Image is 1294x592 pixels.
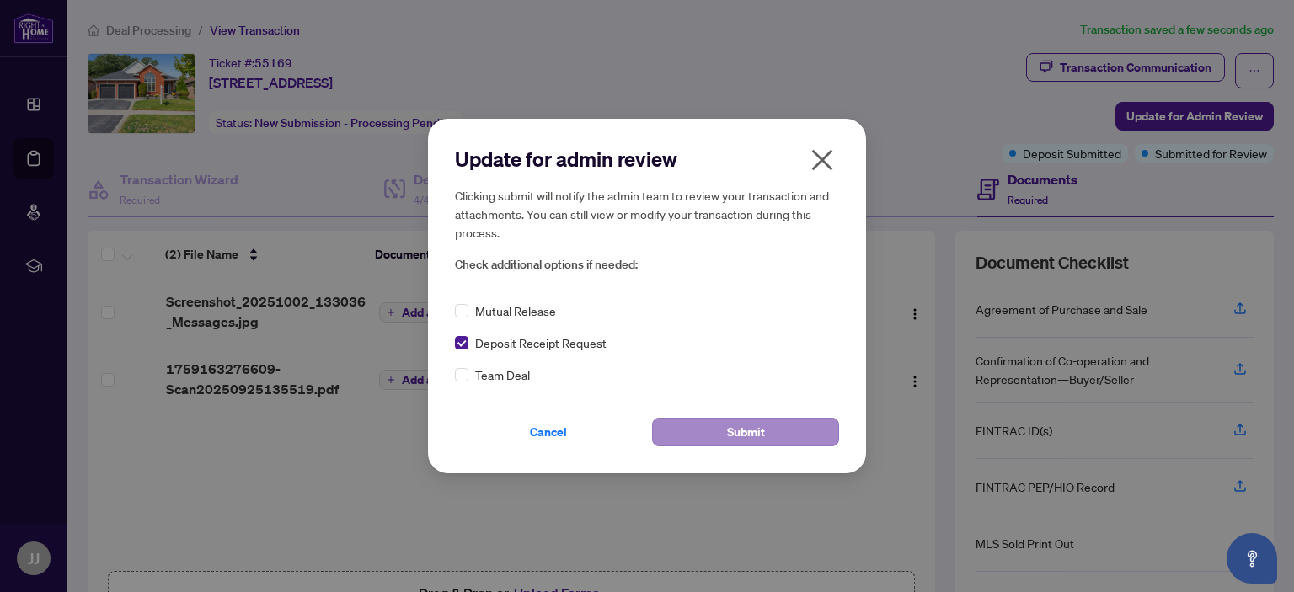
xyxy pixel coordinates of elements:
span: Mutual Release [475,301,556,320]
h5: Clicking submit will notify the admin team to review your transaction and attachments. You can st... [455,186,839,242]
span: Cancel [530,419,567,445]
span: Submit [727,419,765,445]
span: Check additional options if needed: [455,255,839,275]
span: Team Deal [475,365,530,384]
span: close [809,147,836,173]
button: Cancel [455,418,642,446]
h2: Update for admin review [455,146,839,173]
span: Deposit Receipt Request [475,333,607,352]
button: Submit [652,418,839,446]
button: Open asap [1227,533,1277,584]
